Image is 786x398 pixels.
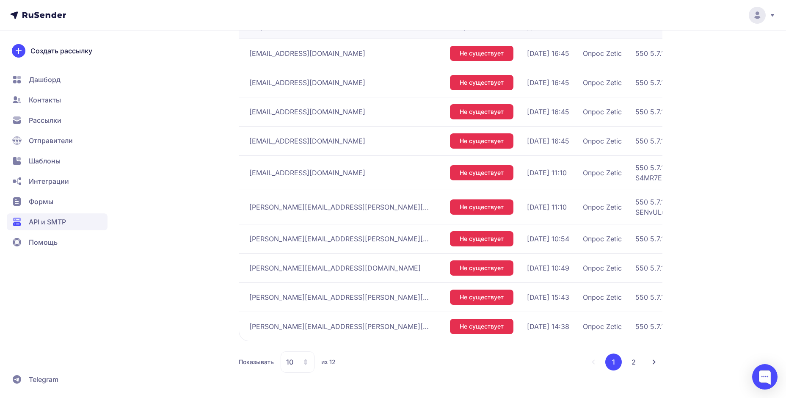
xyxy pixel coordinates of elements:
span: [DATE] 10:54 [527,234,569,244]
span: Формы [29,196,53,207]
span: [PERSON_NAME][EMAIL_ADDRESS][PERSON_NAME][DOMAIN_NAME] [249,321,431,332]
span: Рассылки [29,115,61,125]
span: Опрос Zetic [583,263,622,273]
span: [PERSON_NAME][EMAIL_ADDRESS][PERSON_NAME][DOMAIN_NAME] [249,202,431,212]
span: Опрос Zetic [583,292,622,302]
span: [DATE] 11:10 [527,168,567,178]
span: Опрос Zetic [583,234,622,244]
span: Telegram [29,374,58,384]
span: Не существует [460,322,504,331]
span: Помощь [29,237,58,247]
span: [DATE] 16:45 [527,107,569,117]
span: [PERSON_NAME][EMAIL_ADDRESS][DOMAIN_NAME] [249,263,421,273]
span: Показывать [239,358,274,366]
span: Интеграции [29,176,69,186]
span: [DATE] 15:43 [527,292,569,302]
span: Опрос Zetic [583,168,622,178]
span: [DATE] 14:38 [527,321,569,332]
span: API и SMTP [29,217,66,227]
span: Не существует [460,78,504,87]
span: [DATE] 16:45 [527,48,569,58]
span: Не существует [460,137,504,145]
span: Не существует [460,49,504,58]
span: [DATE] 16:45 [527,136,569,146]
span: Отправители [29,135,73,146]
span: Опрос Zetic [583,48,622,58]
span: Создать рассылку [30,46,92,56]
span: [EMAIL_ADDRESS][DOMAIN_NAME] [249,48,365,58]
span: Опрос Zetic [583,202,622,212]
span: [DATE] 10:49 [527,263,569,273]
span: [PERSON_NAME][EMAIL_ADDRESS][PERSON_NAME][DOMAIN_NAME] [249,234,431,244]
span: [EMAIL_ADDRESS][DOMAIN_NAME] [249,77,365,88]
span: Опрос Zetic [583,107,622,117]
span: Шаблоны [29,156,61,166]
span: Не существует [460,203,504,211]
button: 2 [625,354,642,370]
span: [DATE] 16:45 [527,77,569,88]
span: Не существует [460,169,504,177]
span: Контакты [29,95,61,105]
a: Telegram [7,371,108,388]
span: [EMAIL_ADDRESS][DOMAIN_NAME] [249,168,365,178]
span: Дашборд [29,75,61,85]
span: Опрос Zetic [583,77,622,88]
span: [EMAIL_ADDRESS][DOMAIN_NAME] [249,136,365,146]
span: [DATE] 11:10 [527,202,567,212]
span: Не существует [460,264,504,272]
span: Не существует [460,235,504,243]
span: [PERSON_NAME][EMAIL_ADDRESS][PERSON_NAME][DOMAIN_NAME] [249,292,431,302]
span: Не существует [460,108,504,116]
span: Опрос Zetic [583,136,622,146]
span: Не существует [460,293,504,301]
button: 1 [605,354,622,370]
span: [EMAIL_ADDRESS][DOMAIN_NAME] [249,107,365,117]
span: из 12 [321,358,336,366]
span: 10 [286,357,293,367]
span: Опрос Zetic [583,321,622,332]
